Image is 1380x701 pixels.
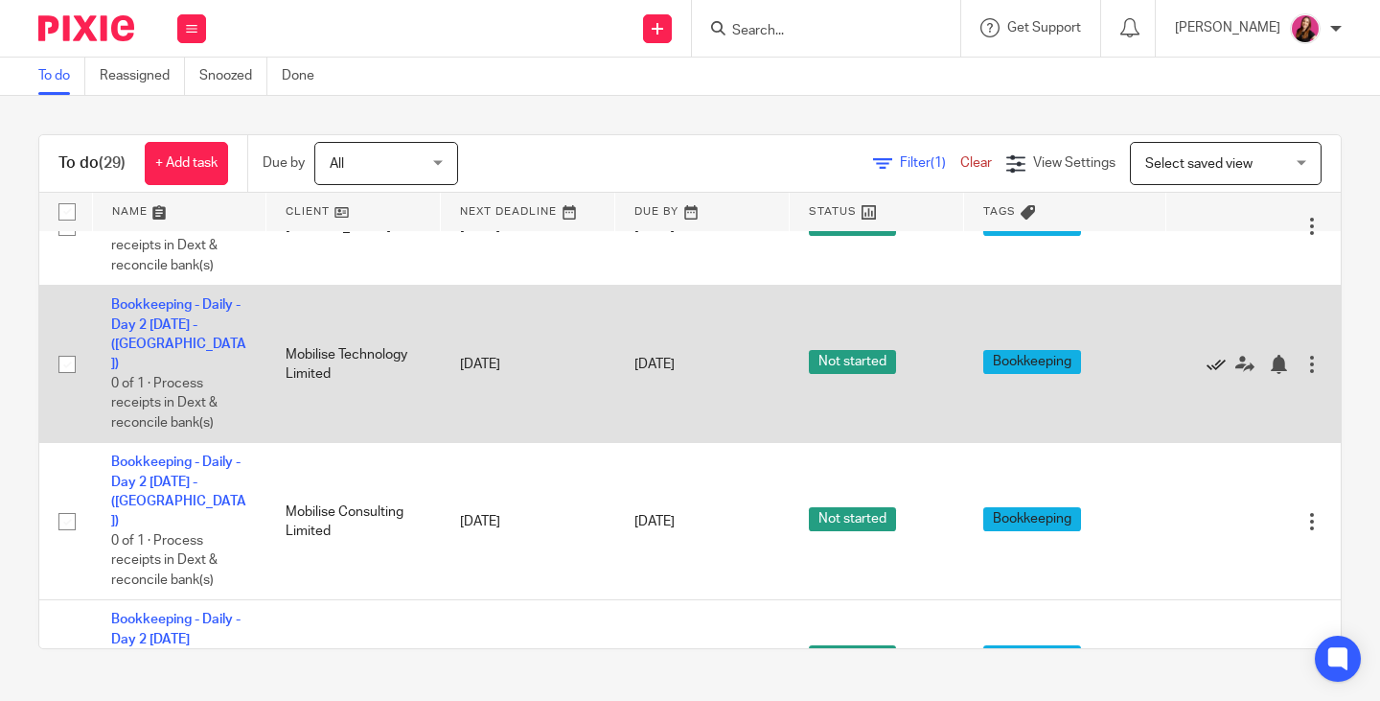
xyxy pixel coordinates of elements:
[38,15,134,41] img: Pixie
[1175,18,1280,37] p: [PERSON_NAME]
[983,350,1081,374] span: Bookkeeping
[931,156,946,170] span: (1)
[263,153,305,173] p: Due by
[634,358,675,371] span: [DATE]
[983,507,1081,531] span: Bookkeeping
[809,350,896,374] span: Not started
[111,377,218,430] span: 0 of 1 · Process receipts in Dext & reconcile bank(s)
[1207,355,1235,374] a: Mark as done
[282,58,329,95] a: Done
[441,443,615,600] td: [DATE]
[111,220,218,272] span: 0 of 1 · Process receipts in Dext & reconcile bank(s)
[1007,21,1081,35] span: Get Support
[111,613,241,645] a: Bookkeeping - Daily - Day 2 [DATE]
[634,515,675,528] span: [DATE]
[111,456,246,527] a: Bookkeeping - Daily - Day 2 [DATE] - ([GEOGRAPHIC_DATA])
[330,157,344,171] span: All
[1290,13,1321,44] img: 21.png
[111,298,246,370] a: Bookkeeping - Daily - Day 2 [DATE] - ([GEOGRAPHIC_DATA])
[58,153,126,174] h1: To do
[99,155,126,171] span: (29)
[809,507,896,531] span: Not started
[730,23,903,40] input: Search
[1033,156,1115,170] span: View Settings
[100,58,185,95] a: Reassigned
[983,206,1016,217] span: Tags
[145,142,228,185] a: + Add task
[199,58,267,95] a: Snoozed
[960,156,992,170] a: Clear
[441,286,615,443] td: [DATE]
[111,534,218,587] span: 0 of 1 · Process receipts in Dext & reconcile bank(s)
[266,286,441,443] td: Mobilise Technology Limited
[266,443,441,600] td: Mobilise Consulting Limited
[38,58,85,95] a: To do
[1145,157,1253,171] span: Select saved view
[809,645,896,669] span: Not started
[983,645,1081,669] span: Bookkeeping
[900,156,960,170] span: Filter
